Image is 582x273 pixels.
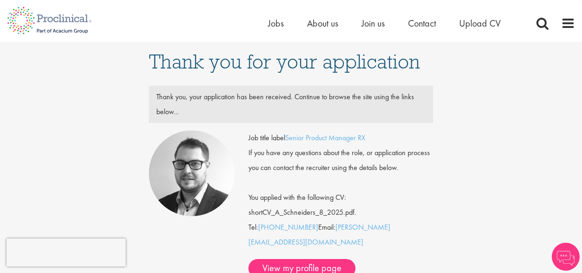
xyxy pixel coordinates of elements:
[149,130,234,216] img: Niklas Kaminski
[307,17,338,29] a: About us
[241,130,440,145] div: Job title label
[241,175,440,220] div: You applied with the following CV: shortCV_A_Schneiders_8_2025.pdf.
[7,239,126,266] iframe: reCAPTCHA
[268,17,284,29] a: Jobs
[552,243,580,271] img: Chatbot
[408,17,436,29] a: Contact
[285,133,365,143] a: Senior Product Manager RX
[241,145,440,175] div: If you have any questions about the role, or application process you can contact the recruiter us...
[459,17,501,29] a: Upload CV
[149,49,420,74] span: Thank you for your application
[258,222,318,232] a: [PHONE_NUMBER]
[149,89,433,119] div: Thank you, your application has been received. Continue to browse the site using the links below...
[361,17,385,29] a: Join us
